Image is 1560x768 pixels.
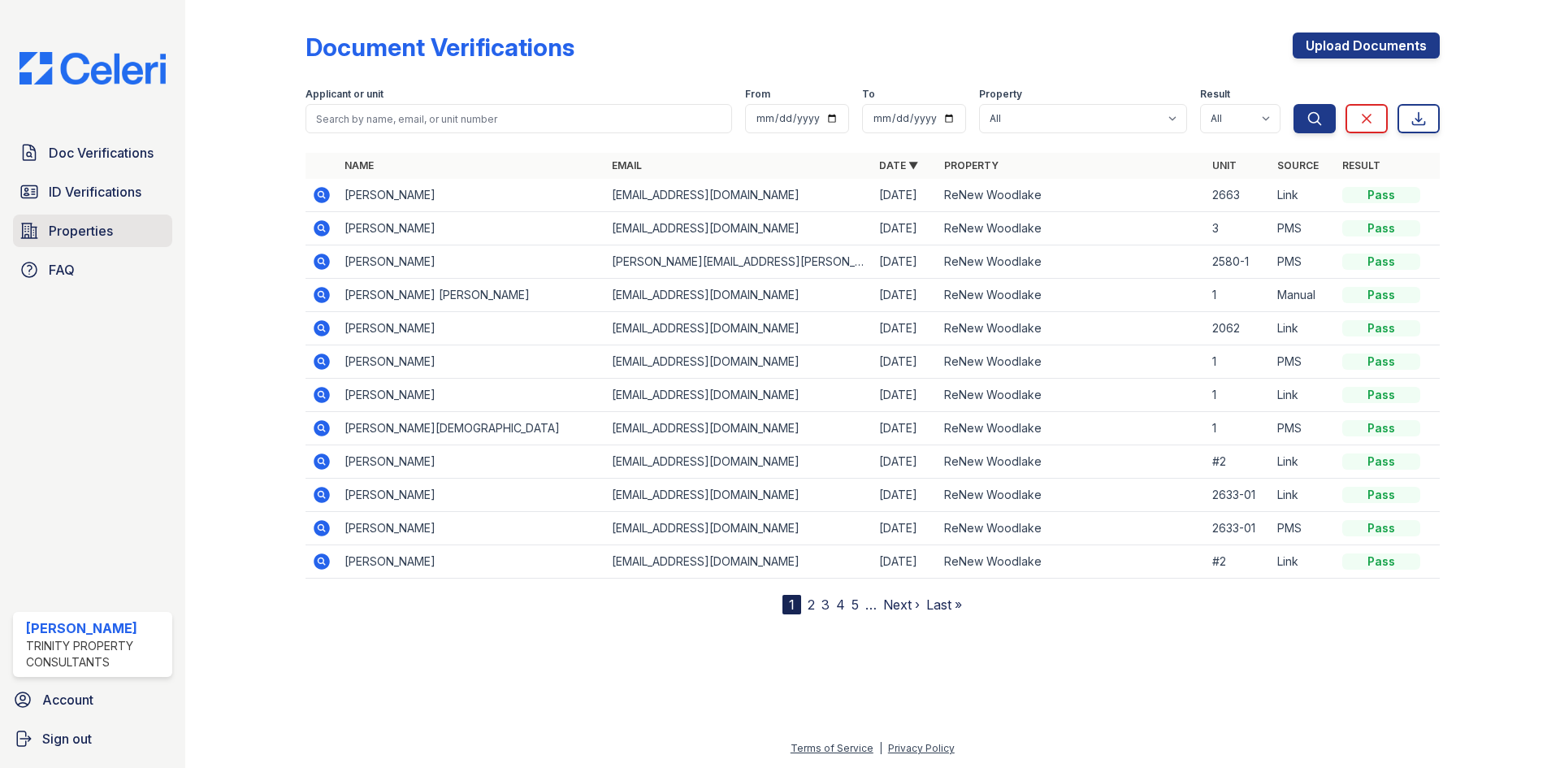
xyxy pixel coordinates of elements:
[605,312,873,345] td: [EMAIL_ADDRESS][DOMAIN_NAME]
[1342,354,1420,370] div: Pass
[938,312,1205,345] td: ReNew Woodlake
[305,104,732,133] input: Search by name, email, or unit number
[873,412,938,445] td: [DATE]
[1271,479,1336,512] td: Link
[1271,379,1336,412] td: Link
[338,279,605,312] td: [PERSON_NAME] [PERSON_NAME]
[1206,345,1271,379] td: 1
[1206,179,1271,212] td: 2663
[873,245,938,279] td: [DATE]
[338,179,605,212] td: [PERSON_NAME]
[938,545,1205,579] td: ReNew Woodlake
[1206,379,1271,412] td: 1
[873,479,938,512] td: [DATE]
[1206,445,1271,479] td: #2
[338,512,605,545] td: [PERSON_NAME]
[49,221,113,241] span: Properties
[1342,420,1420,436] div: Pass
[338,345,605,379] td: [PERSON_NAME]
[938,279,1205,312] td: ReNew Woodlake
[6,722,179,755] a: Sign out
[1342,320,1420,336] div: Pass
[1277,159,1319,171] a: Source
[1271,345,1336,379] td: PMS
[938,179,1205,212] td: ReNew Woodlake
[1342,453,1420,470] div: Pass
[338,479,605,512] td: [PERSON_NAME]
[879,159,918,171] a: Date ▼
[42,690,93,709] span: Account
[938,245,1205,279] td: ReNew Woodlake
[1206,212,1271,245] td: 3
[1342,487,1420,503] div: Pass
[13,176,172,208] a: ID Verifications
[6,683,179,716] a: Account
[1342,387,1420,403] div: Pass
[1212,159,1237,171] a: Unit
[605,412,873,445] td: [EMAIL_ADDRESS][DOMAIN_NAME]
[338,212,605,245] td: [PERSON_NAME]
[944,159,999,171] a: Property
[1271,512,1336,545] td: PMS
[791,742,873,754] a: Terms of Service
[1271,212,1336,245] td: PMS
[873,512,938,545] td: [DATE]
[873,179,938,212] td: [DATE]
[605,512,873,545] td: [EMAIL_ADDRESS][DOMAIN_NAME]
[1342,553,1420,570] div: Pass
[1342,254,1420,270] div: Pass
[865,595,877,614] span: …
[13,137,172,169] a: Doc Verifications
[873,212,938,245] td: [DATE]
[49,260,75,280] span: FAQ
[605,245,873,279] td: [PERSON_NAME][EMAIL_ADDRESS][PERSON_NAME][DOMAIN_NAME]
[605,212,873,245] td: [EMAIL_ADDRESS][DOMAIN_NAME]
[1293,33,1440,59] a: Upload Documents
[873,279,938,312] td: [DATE]
[1206,512,1271,545] td: 2633-01
[1206,245,1271,279] td: 2580-1
[1206,412,1271,445] td: 1
[1342,220,1420,236] div: Pass
[851,597,859,613] a: 5
[605,479,873,512] td: [EMAIL_ADDRESS][DOMAIN_NAME]
[1271,445,1336,479] td: Link
[13,215,172,247] a: Properties
[13,254,172,286] a: FAQ
[1206,312,1271,345] td: 2062
[1342,287,1420,303] div: Pass
[338,379,605,412] td: [PERSON_NAME]
[873,345,938,379] td: [DATE]
[938,345,1205,379] td: ReNew Woodlake
[338,245,605,279] td: [PERSON_NAME]
[938,479,1205,512] td: ReNew Woodlake
[1271,312,1336,345] td: Link
[883,597,920,613] a: Next ›
[873,545,938,579] td: [DATE]
[1206,479,1271,512] td: 2633-01
[862,88,875,101] label: To
[338,545,605,579] td: [PERSON_NAME]
[873,445,938,479] td: [DATE]
[938,512,1205,545] td: ReNew Woodlake
[1206,545,1271,579] td: #2
[1200,88,1230,101] label: Result
[1271,412,1336,445] td: PMS
[605,545,873,579] td: [EMAIL_ADDRESS][DOMAIN_NAME]
[836,597,845,613] a: 4
[1271,179,1336,212] td: Link
[873,379,938,412] td: [DATE]
[938,445,1205,479] td: ReNew Woodlake
[808,597,815,613] a: 2
[782,595,801,614] div: 1
[49,143,154,163] span: Doc Verifications
[338,412,605,445] td: [PERSON_NAME][DEMOGRAPHIC_DATA]
[873,312,938,345] td: [DATE]
[6,52,179,85] img: CE_Logo_Blue-a8612792a0a2168367f1c8372b55b34899dd931a85d93a1a3d3e32e68fde9ad4.png
[305,88,383,101] label: Applicant or unit
[879,742,882,754] div: |
[338,445,605,479] td: [PERSON_NAME]
[1342,187,1420,203] div: Pass
[745,88,770,101] label: From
